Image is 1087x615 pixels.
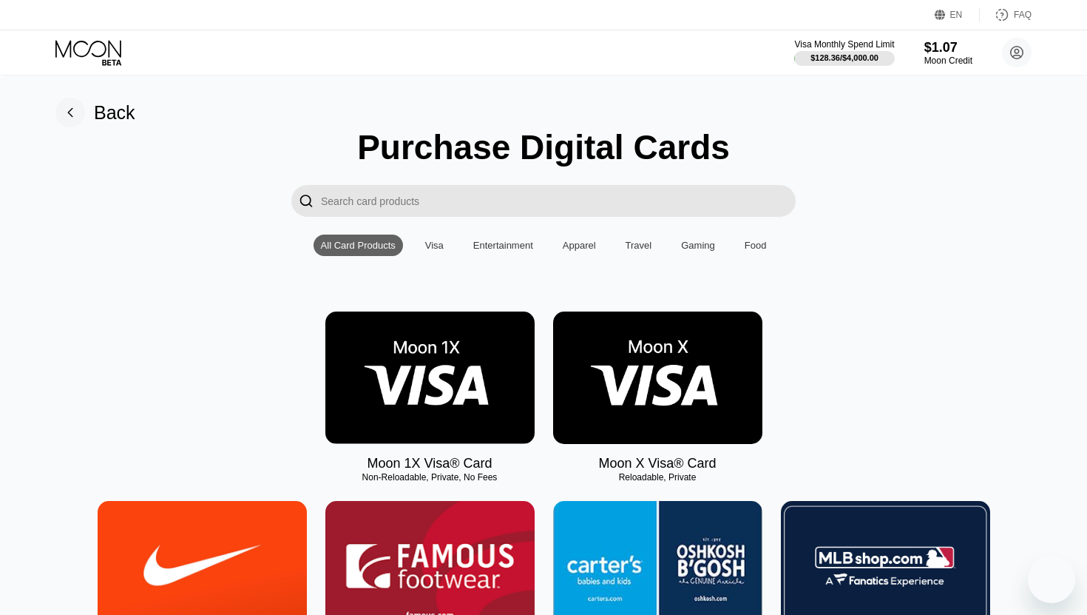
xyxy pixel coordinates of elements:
[681,240,715,251] div: Gaming
[1028,556,1075,603] iframe: Knop om het berichtenvenster te openen
[357,127,730,167] div: Purchase Digital Cards
[618,235,660,256] div: Travel
[924,56,972,66] div: Moon Credit
[563,240,596,251] div: Apparel
[94,102,135,124] div: Back
[980,7,1032,22] div: FAQ
[935,7,980,22] div: EN
[55,98,135,127] div: Back
[598,456,716,471] div: Moon X Visa® Card
[325,472,535,483] div: Non-Reloadable, Private, No Fees
[425,240,444,251] div: Visa
[466,235,541,256] div: Entertainment
[674,235,722,256] div: Gaming
[555,235,603,256] div: Apparel
[1014,10,1032,20] div: FAQ
[314,235,403,256] div: All Card Products
[321,240,396,251] div: All Card Products
[291,185,321,217] div: 
[950,10,963,20] div: EN
[924,40,972,56] div: $1.07
[553,472,762,483] div: Reloadable, Private
[737,235,774,256] div: Food
[794,39,894,50] div: Visa Monthly Spend Limit
[367,456,492,471] div: Moon 1X Visa® Card
[810,53,878,62] div: $128.36 / $4,000.00
[299,192,314,209] div: 
[321,185,796,217] input: Search card products
[745,240,767,251] div: Food
[924,40,972,66] div: $1.07Moon Credit
[418,235,451,256] div: Visa
[473,240,533,251] div: Entertainment
[794,39,894,66] div: Visa Monthly Spend Limit$128.36/$4,000.00
[626,240,652,251] div: Travel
